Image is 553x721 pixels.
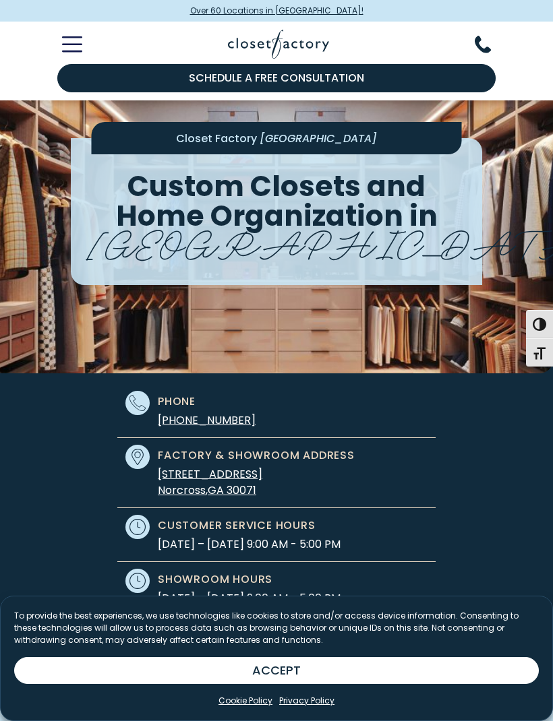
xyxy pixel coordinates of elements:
[158,518,316,534] span: Customer Service Hours
[158,590,341,606] span: [DATE] – [DATE] 9:00 AM - 5:00 PM
[158,466,262,498] a: [STREET_ADDRESS] Norcross,GA 30071
[158,571,272,588] span: Showroom Hours
[158,447,355,464] span: Factory & Showroom Address
[158,394,196,410] span: Phone
[158,466,262,482] span: [STREET_ADDRESS]
[228,30,329,59] img: Closet Factory Logo
[219,695,272,707] a: Cookie Policy
[526,310,553,338] button: Toggle High Contrast
[46,36,82,53] button: Toggle Mobile Menu
[526,338,553,367] button: Toggle Font size
[260,131,377,146] span: [GEOGRAPHIC_DATA]
[57,64,496,92] a: Schedule a Free Consultation
[279,695,334,707] a: Privacy Policy
[227,482,256,498] span: 30071
[208,482,224,498] span: GA
[158,536,341,553] span: [DATE] – [DATE] 9:00 AM - 5:00 PM
[14,657,539,684] button: ACCEPT
[158,412,256,428] a: [PHONE_NUMBER]
[116,166,438,236] span: Custom Closets and Home Organization in
[176,131,257,146] span: Closet Factory
[190,5,363,17] span: Over 60 Locations in [GEOGRAPHIC_DATA]!
[158,482,206,498] span: Norcross
[14,610,539,646] p: To provide the best experiences, we use technologies like cookies to store and/or access device i...
[475,36,507,53] button: Phone Number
